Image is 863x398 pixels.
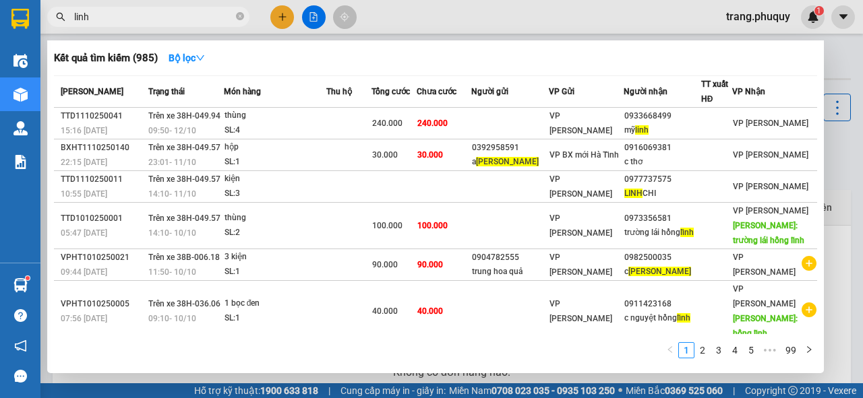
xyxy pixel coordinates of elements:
[148,267,196,277] span: 11:50 - 10/10
[624,109,701,123] div: 0933668499
[781,343,800,358] a: 99
[733,182,808,191] span: VP [PERSON_NAME]
[13,278,28,292] img: warehouse-icon
[694,342,711,358] li: 2
[472,251,548,265] div: 0904782555
[678,342,694,358] li: 1
[61,87,123,96] span: [PERSON_NAME]
[14,370,27,383] span: message
[148,126,196,135] span: 09:50 - 12/10
[695,343,710,358] a: 2
[711,343,726,358] a: 3
[732,87,765,96] span: VP Nhận
[549,213,612,238] span: VP [PERSON_NAME]
[26,276,30,280] sup: 1
[744,343,758,358] a: 5
[743,342,759,358] li: 5
[733,253,796,277] span: VP [PERSON_NAME]
[472,265,548,279] div: trung hoa quả
[371,87,410,96] span: Tổng cước
[13,88,28,102] img: warehouse-icon
[549,150,619,160] span: VP BX mới Hà Tĩnh
[158,47,216,69] button: Bộ lọcdown
[61,314,107,323] span: 07:56 [DATE]
[61,189,107,199] span: 10:55 [DATE]
[624,172,701,187] div: 0977737575
[196,53,205,63] span: down
[148,111,220,121] span: Trên xe 38H-049.94
[624,87,667,96] span: Người nhận
[225,123,326,138] div: SL: 4
[471,87,508,96] span: Người gửi
[801,342,817,358] li: Next Page
[624,155,701,169] div: c thơ
[372,306,398,316] span: 40.000
[417,306,443,316] span: 40.000
[549,253,612,277] span: VP [PERSON_NAME]
[13,54,28,68] img: warehouse-icon
[61,126,107,135] span: 15:16 [DATE]
[61,211,144,226] div: TTD1010250001
[74,9,233,24] input: Tìm tên, số ĐT hoặc mã đơn
[13,155,28,169] img: solution-icon
[624,187,701,201] div: CHI
[148,158,196,167] span: 23:01 - 11/10
[148,87,185,96] span: Trạng thái
[372,119,403,128] span: 240.000
[56,12,65,22] span: search
[472,141,548,155] div: 0392958591
[372,221,403,230] span: 100.000
[805,345,813,354] span: right
[733,206,808,215] span: VP [PERSON_NAME]
[54,51,158,65] h3: Kết quả tìm kiếm ( 985 )
[472,155,548,169] div: a
[624,211,701,226] div: 0973356581
[169,53,205,63] strong: Bộ lọc
[61,251,144,265] div: VPHT1010250021
[61,141,144,155] div: BXHT1110250140
[326,87,352,96] span: Thu hộ
[733,150,808,160] span: VP [PERSON_NAME]
[628,267,691,276] span: [PERSON_NAME]
[733,119,808,128] span: VP [PERSON_NAME]
[417,260,443,269] span: 90.000
[635,125,649,135] span: linh
[759,342,781,358] span: •••
[802,256,816,271] span: plus-circle
[61,297,144,311] div: VPHT1010250005
[61,172,144,187] div: TTD1110250011
[417,150,443,160] span: 30.000
[236,12,244,20] span: close-circle
[148,299,220,308] span: Trên xe 38H-036.06
[733,221,804,245] span: [PERSON_NAME]: trường lái hồng lĩnh
[236,11,244,24] span: close-circle
[549,111,612,135] span: VP [PERSON_NAME]
[624,265,701,279] div: c
[148,228,196,238] span: 14:10 - 10/10
[662,342,678,358] button: left
[61,228,107,238] span: 05:47 [DATE]
[148,213,220,223] span: Trên xe 38H-049.57
[680,228,694,237] span: lĩnh
[224,87,261,96] span: Món hàng
[417,221,448,230] span: 100.000
[11,9,29,29] img: logo-vxr
[225,311,326,326] div: SL: 1
[476,157,539,166] span: [PERSON_NAME]
[679,343,694,358] a: 1
[759,342,781,358] li: Next 5 Pages
[624,189,643,198] span: LINH
[148,314,196,323] span: 09:10 - 10/10
[701,79,728,104] span: TT xuất HĐ
[225,265,326,279] div: SL: 1
[225,250,326,265] div: 3 kiện
[733,314,798,338] span: [PERSON_NAME]: hồng lĩnh
[711,342,727,358] li: 3
[225,140,326,155] div: hộp
[727,343,742,358] a: 4
[148,189,196,199] span: 14:10 - 11/10
[14,309,27,322] span: question-circle
[624,123,701,137] div: mỹ
[624,297,701,311] div: 0911423168
[13,121,28,135] img: warehouse-icon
